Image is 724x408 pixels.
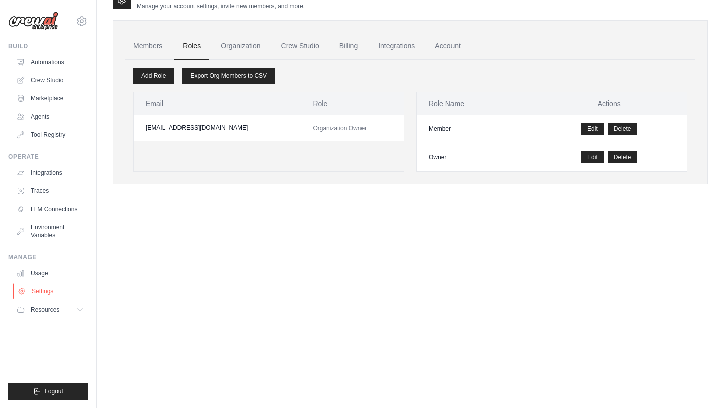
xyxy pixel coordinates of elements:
[12,54,88,70] a: Automations
[12,201,88,217] a: LLM Connections
[31,305,59,314] span: Resources
[8,42,88,50] div: Build
[273,33,327,60] a: Crew Studio
[581,151,604,163] a: Edit
[12,183,88,199] a: Traces
[531,92,687,115] th: Actions
[12,72,88,88] a: Crew Studio
[137,2,305,10] p: Manage your account settings, invite new members, and more.
[134,92,301,115] th: Email
[12,219,88,243] a: Environment Variables
[301,92,404,115] th: Role
[417,115,531,143] td: Member
[8,153,88,161] div: Operate
[331,33,366,60] a: Billing
[182,68,275,84] a: Export Org Members to CSV
[134,115,301,141] td: [EMAIL_ADDRESS][DOMAIN_NAME]
[12,127,88,143] a: Tool Registry
[370,33,423,60] a: Integrations
[45,387,63,395] span: Logout
[13,283,89,299] a: Settings
[8,383,88,400] button: Logout
[213,33,268,60] a: Organization
[12,165,88,181] a: Integrations
[12,90,88,107] a: Marketplace
[174,33,209,60] a: Roles
[8,253,88,261] div: Manage
[581,123,604,135] a: Edit
[417,143,531,172] td: Owner
[313,125,367,132] span: Organization Owner
[12,109,88,125] a: Agents
[8,12,58,31] img: Logo
[608,123,638,135] button: Delete
[12,301,88,318] button: Resources
[133,68,174,84] a: Add Role
[427,33,469,60] a: Account
[608,151,638,163] button: Delete
[417,92,531,115] th: Role Name
[125,33,170,60] a: Members
[12,265,88,281] a: Usage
